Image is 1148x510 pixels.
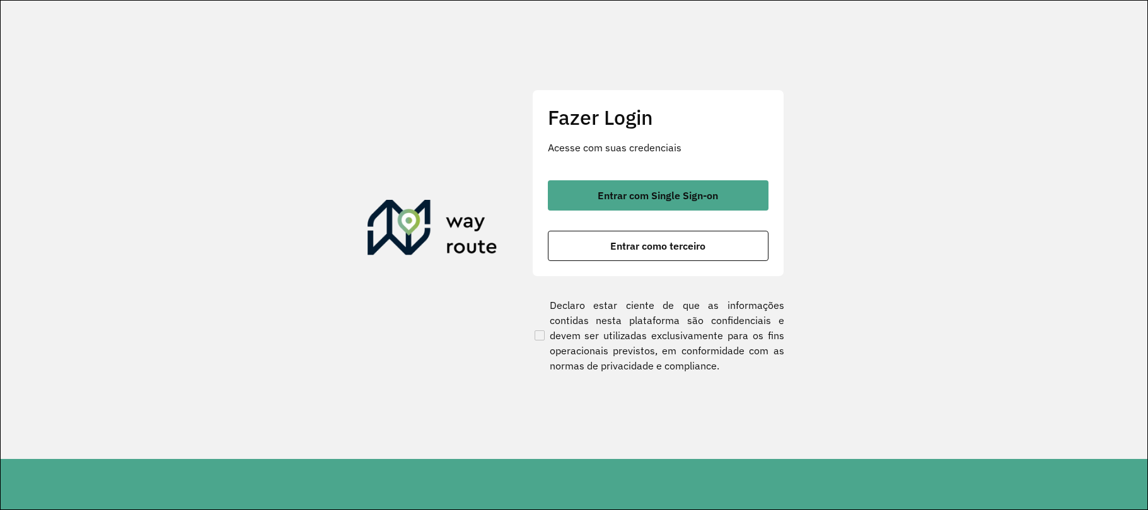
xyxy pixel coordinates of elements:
[548,180,768,211] button: button
[548,231,768,261] button: button
[548,140,768,155] p: Acesse com suas credenciais
[532,298,784,373] label: Declaro estar ciente de que as informações contidas nesta plataforma são confidenciais e devem se...
[368,200,497,260] img: Roteirizador AmbevTech
[610,241,705,251] span: Entrar como terceiro
[548,105,768,129] h2: Fazer Login
[598,190,718,200] span: Entrar com Single Sign-on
